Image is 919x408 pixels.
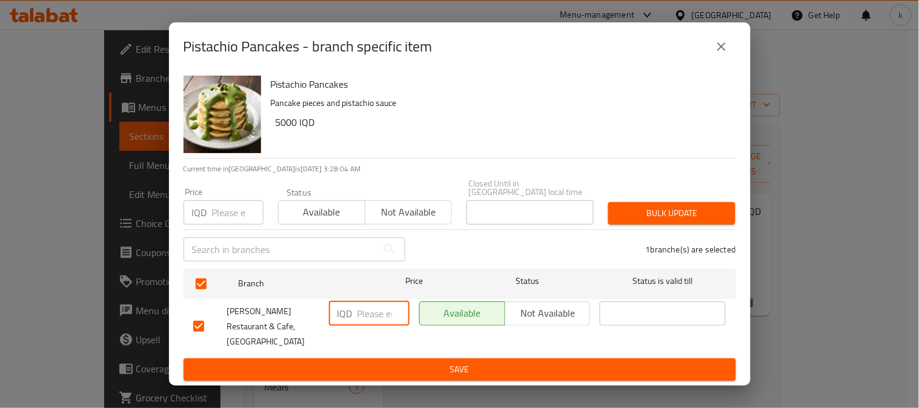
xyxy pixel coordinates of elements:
[608,202,735,225] button: Bulk update
[425,304,500,322] span: Available
[184,358,736,381] button: Save
[370,203,447,221] span: Not available
[365,200,452,225] button: Not available
[646,243,736,255] p: 1 branche(s) are selected
[337,306,353,321] p: IQD
[600,274,726,289] span: Status is valid till
[193,362,726,377] span: Save
[284,203,360,221] span: Available
[271,76,726,93] h6: Pistachio Pancakes
[184,37,433,56] h2: Pistachio Pancakes - branch specific item
[510,304,586,322] span: Not available
[419,301,505,326] button: Available
[271,96,726,111] p: Pancake pieces and pistachio sauce
[276,114,726,131] h6: 5000 IQD
[184,76,261,153] img: Pistachio Pancakes
[374,274,454,289] span: Price
[184,237,377,262] input: Search in branches
[505,301,591,326] button: Not available
[357,301,410,326] input: Please enter price
[184,163,736,174] p: Current time in [GEOGRAPHIC_DATA] is [DATE] 3:28:04 AM
[192,205,207,220] p: IQD
[238,276,364,291] span: Branch
[464,274,590,289] span: Status
[212,200,264,225] input: Please enter price
[278,200,365,225] button: Available
[618,206,726,221] span: Bulk update
[707,32,736,61] button: close
[227,304,319,349] span: [PERSON_NAME] Restaurant & Cafe, [GEOGRAPHIC_DATA]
